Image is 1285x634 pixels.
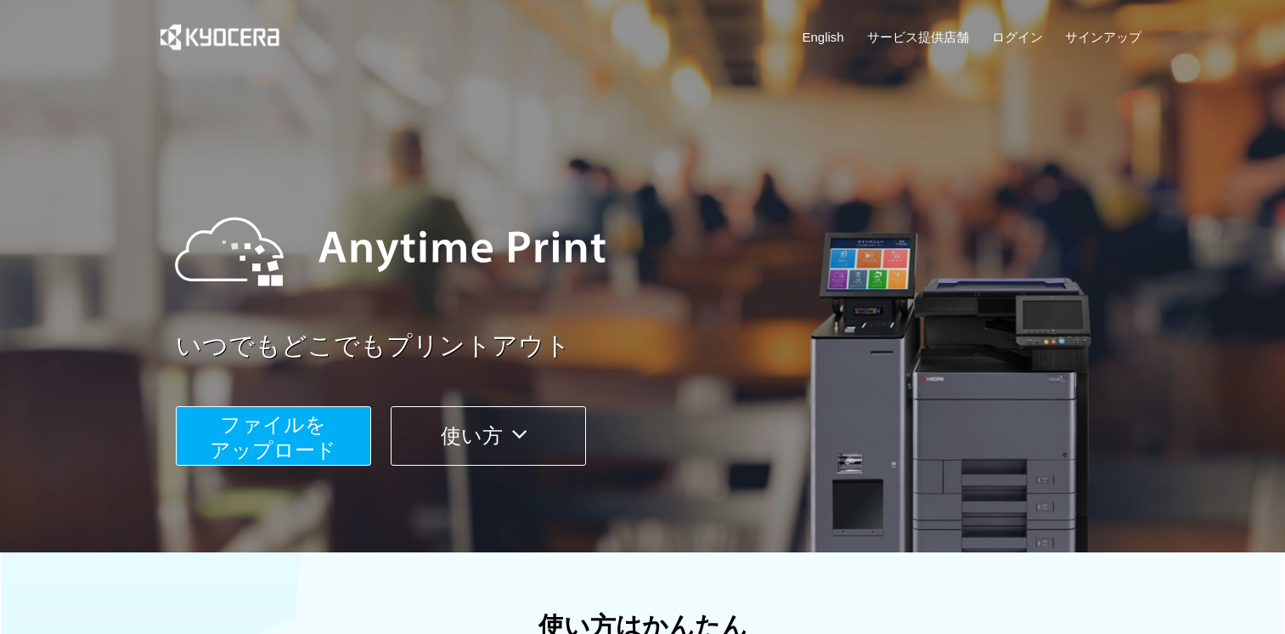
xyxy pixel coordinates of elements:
a: サービス提供店舗 [867,28,969,46]
button: ファイルを​​アップロード [176,406,371,466]
a: ログイン [992,28,1043,46]
a: English [803,28,844,46]
button: 使い方 [391,406,586,466]
a: いつでもどこでもプリントアウト [176,328,1153,365]
a: サインアップ [1065,28,1141,46]
span: ファイルを ​​アップロード [210,413,336,461]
